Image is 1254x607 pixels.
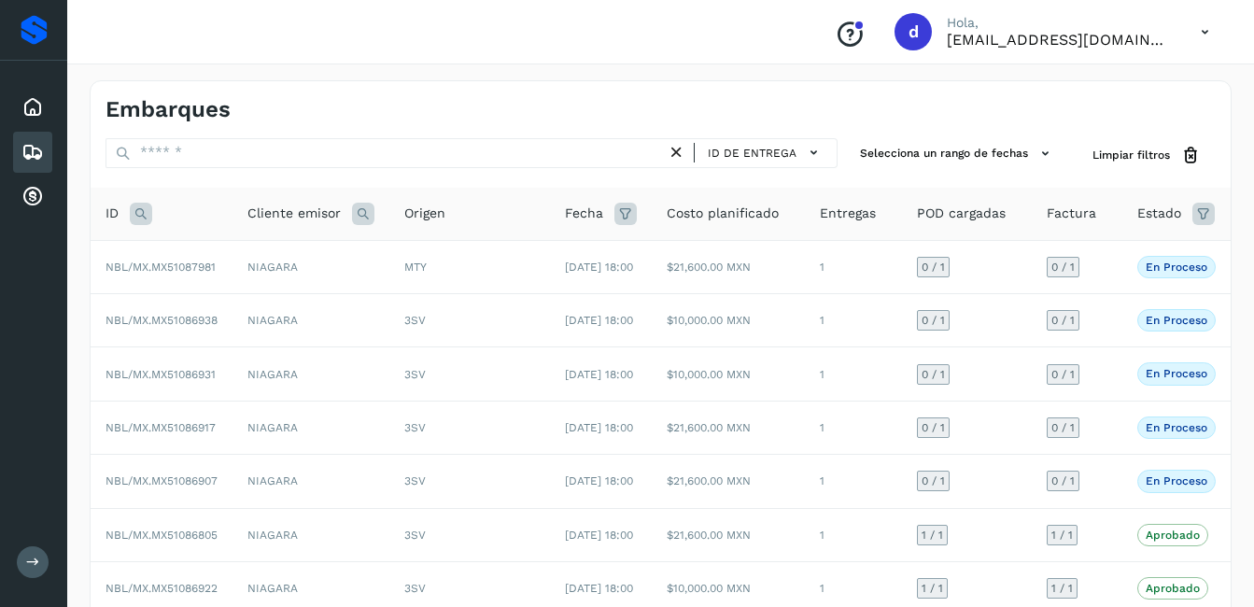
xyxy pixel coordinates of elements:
[565,421,633,434] span: [DATE] 18:00
[652,240,805,293] td: $21,600.00 MXN
[232,294,389,347] td: NIAGARA
[404,204,445,223] span: Origen
[565,204,603,223] span: Fecha
[404,582,426,595] span: 3SV
[922,369,945,380] span: 0 / 1
[652,455,805,508] td: $21,600.00 MXN
[1092,147,1170,163] span: Limpiar filtros
[232,508,389,561] td: NIAGARA
[652,294,805,347] td: $10,000.00 MXN
[13,87,52,128] div: Inicio
[805,240,902,293] td: 1
[106,529,218,542] span: NBL/MX.MX51086805
[947,15,1171,31] p: Hola,
[565,529,633,542] span: [DATE] 18:00
[805,347,902,401] td: 1
[805,401,902,454] td: 1
[1051,583,1073,594] span: 1 / 1
[106,582,218,595] span: NBL/MX.MX51086922
[1146,529,1200,542] p: Aprobado
[106,474,218,487] span: NBL/MX.MX51086907
[565,474,633,487] span: [DATE] 18:00
[1078,138,1216,173] button: Limpiar filtros
[404,368,426,381] span: 3SV
[106,368,216,381] span: NBL/MX.MX51086931
[1146,421,1207,434] p: En proceso
[13,176,52,218] div: Cuentas por cobrar
[667,204,779,223] span: Costo planificado
[805,455,902,508] td: 1
[1051,315,1075,326] span: 0 / 1
[565,582,633,595] span: [DATE] 18:00
[708,145,796,162] span: ID de entrega
[106,204,119,223] span: ID
[565,261,633,274] span: [DATE] 18:00
[106,96,231,123] h4: Embarques
[106,261,216,274] span: NBL/MX.MX51087981
[1146,367,1207,380] p: En proceso
[404,421,426,434] span: 3SV
[922,422,945,433] span: 0 / 1
[1047,204,1096,223] span: Factura
[232,240,389,293] td: NIAGARA
[13,132,52,173] div: Embarques
[652,347,805,401] td: $10,000.00 MXN
[232,347,389,401] td: NIAGARA
[565,368,633,381] span: [DATE] 18:00
[652,401,805,454] td: $21,600.00 MXN
[1051,422,1075,433] span: 0 / 1
[404,474,426,487] span: 3SV
[922,475,945,487] span: 0 / 1
[1051,369,1075,380] span: 0 / 1
[852,138,1063,169] button: Selecciona un rango de fechas
[917,204,1006,223] span: POD cargadas
[652,508,805,561] td: $21,600.00 MXN
[1051,475,1075,487] span: 0 / 1
[106,314,218,327] span: NBL/MX.MX51086938
[1146,261,1207,274] p: En proceso
[702,139,829,166] button: ID de entrega
[922,315,945,326] span: 0 / 1
[1051,529,1073,541] span: 1 / 1
[565,314,633,327] span: [DATE] 18:00
[106,421,216,434] span: NBL/MX.MX51086917
[922,529,943,541] span: 1 / 1
[1051,261,1075,273] span: 0 / 1
[404,529,426,542] span: 3SV
[1146,582,1200,595] p: Aprobado
[232,455,389,508] td: NIAGARA
[1137,204,1181,223] span: Estado
[1146,474,1207,487] p: En proceso
[805,294,902,347] td: 1
[404,314,426,327] span: 3SV
[922,261,945,273] span: 0 / 1
[922,583,943,594] span: 1 / 1
[820,204,876,223] span: Entregas
[404,261,427,274] span: MTY
[805,508,902,561] td: 1
[947,31,1171,49] p: dcordero@grupoterramex.com
[232,401,389,454] td: NIAGARA
[1146,314,1207,327] p: En proceso
[247,204,341,223] span: Cliente emisor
